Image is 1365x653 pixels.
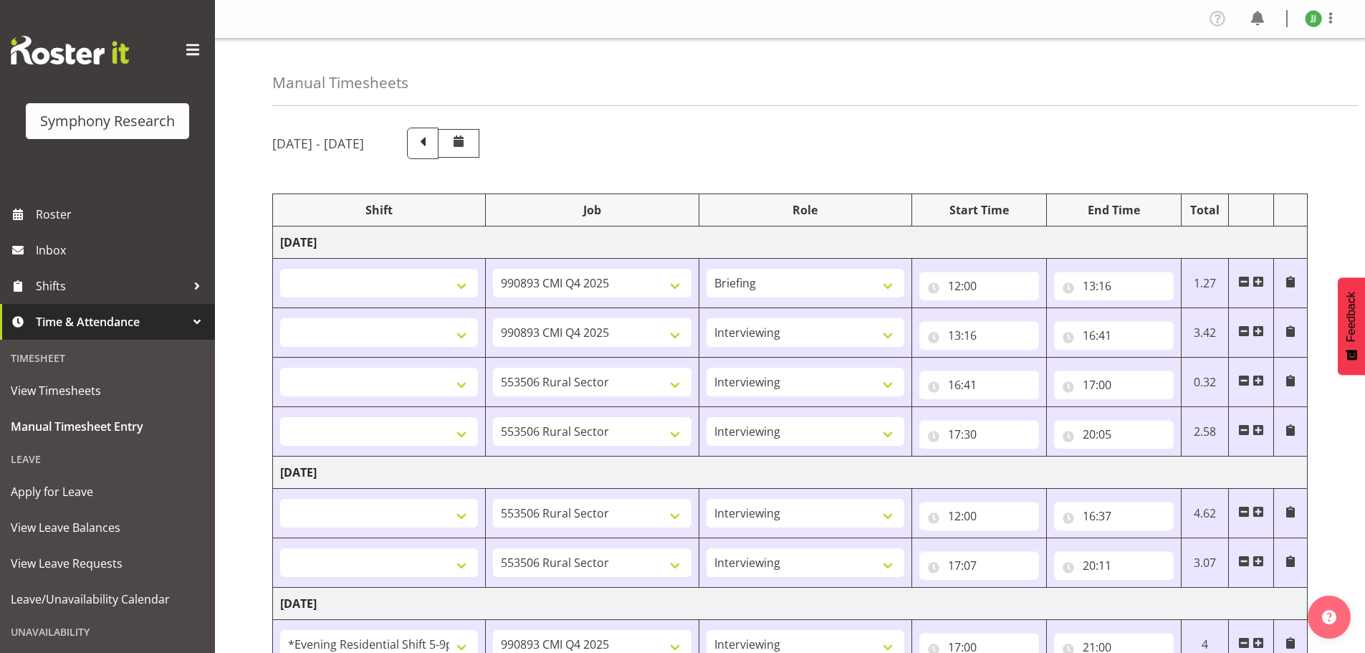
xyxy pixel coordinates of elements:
td: 3.07 [1181,538,1229,588]
div: Job [493,201,691,219]
a: Leave/Unavailability Calendar [4,581,211,617]
button: Feedback - Show survey [1338,277,1365,375]
td: [DATE] [273,588,1308,620]
input: Click to select... [919,371,1039,399]
div: Symphony Research [40,110,175,132]
td: 1.27 [1181,259,1229,308]
td: [DATE] [273,227,1308,259]
span: Roster [36,204,208,225]
td: 0.32 [1181,358,1229,407]
input: Click to select... [1054,371,1174,399]
div: Shift [280,201,478,219]
span: Apply for Leave [11,481,204,502]
img: joshua-joel11891.jpg [1305,10,1322,27]
input: Click to select... [1054,502,1174,530]
span: View Leave Balances [11,517,204,538]
span: Feedback [1345,292,1358,342]
img: Rosterit website logo [11,36,129,65]
span: Leave/Unavailability Calendar [11,588,204,610]
div: Leave [4,444,211,474]
h4: Manual Timesheets [272,75,408,91]
td: 2.58 [1181,407,1229,457]
td: 4.62 [1181,489,1229,538]
input: Click to select... [919,321,1039,350]
input: Click to select... [1054,272,1174,300]
div: Start Time [919,201,1039,219]
span: View Timesheets [11,380,204,401]
input: Click to select... [919,272,1039,300]
a: Manual Timesheet Entry [4,409,211,444]
div: Total [1189,201,1222,219]
span: Inbox [36,239,208,261]
a: View Leave Balances [4,510,211,545]
div: End Time [1054,201,1174,219]
h5: [DATE] - [DATE] [272,135,364,151]
input: Click to select... [919,502,1039,530]
a: Apply for Leave [4,474,211,510]
input: Click to select... [1054,321,1174,350]
span: Shifts [36,275,186,297]
a: View Leave Requests [4,545,211,581]
input: Click to select... [1054,551,1174,580]
td: [DATE] [273,457,1308,489]
input: Click to select... [919,420,1039,449]
img: help-xxl-2.png [1322,610,1336,624]
td: 3.42 [1181,308,1229,358]
div: Unavailability [4,617,211,647]
input: Click to select... [1054,420,1174,449]
div: Role [707,201,904,219]
div: Timesheet [4,343,211,373]
a: View Timesheets [4,373,211,409]
input: Click to select... [919,551,1039,580]
span: Time & Attendance [36,311,186,333]
span: View Leave Requests [11,553,204,574]
span: Manual Timesheet Entry [11,416,204,437]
